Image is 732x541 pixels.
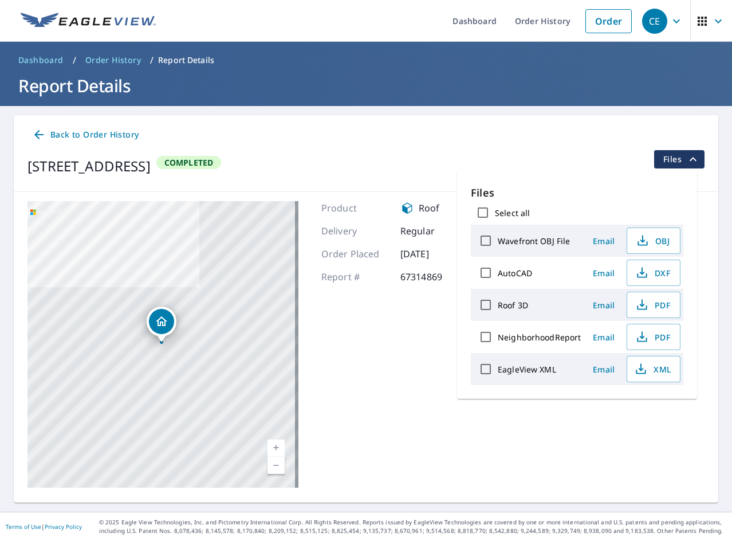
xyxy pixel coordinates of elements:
span: XML [634,362,671,376]
span: Files [663,152,700,166]
a: Dashboard [14,51,68,69]
span: PDF [634,298,671,312]
button: Email [585,232,622,250]
img: EV Logo [21,13,156,30]
a: Order History [81,51,145,69]
button: PDF [627,292,680,318]
h1: Report Details [14,74,718,97]
a: Terms of Use [6,523,41,531]
span: Dashboard [18,54,64,66]
p: Files [471,185,683,201]
a: Current Level 17, Zoom In [267,440,285,457]
button: Email [585,264,622,282]
p: Report # [321,270,390,284]
span: Completed [158,157,221,168]
span: OBJ [634,234,671,248]
button: XML [627,356,680,382]
p: Order Placed [321,247,390,261]
li: / [150,53,154,67]
span: Back to Order History [32,128,139,142]
label: EagleView XML [498,364,556,375]
label: Select all [495,207,530,218]
p: © 2025 Eagle View Technologies, Inc. and Pictometry International Corp. All Rights Reserved. Repo... [99,518,726,535]
p: [DATE] [400,247,469,261]
button: OBJ [627,228,680,254]
button: DXF [627,260,680,286]
a: Order [585,9,632,33]
span: Order History [85,54,141,66]
nav: breadcrumb [14,51,718,69]
div: CE [642,9,667,34]
div: [STREET_ADDRESS] [27,156,151,177]
p: Regular [400,224,469,238]
span: Email [590,268,617,279]
li: / [73,53,76,67]
span: Email [590,332,617,343]
p: Product [321,201,390,215]
div: Dropped pin, building 1, Residential property, 10 Tulip Rd Egg Harbor Township, NJ 08234 [147,307,176,342]
span: Email [590,236,617,246]
a: Privacy Policy [45,523,82,531]
label: Wavefront OBJ File [498,236,570,246]
span: Email [590,364,617,375]
span: PDF [634,330,671,344]
div: Roof [400,201,469,215]
button: Email [585,360,622,378]
label: NeighborhoodReport [498,332,581,343]
button: Email [585,328,622,346]
a: Current Level 17, Zoom Out [267,457,285,474]
label: Roof 3D [498,300,528,311]
span: DXF [634,266,671,280]
p: | [6,523,82,530]
p: Report Details [158,54,214,66]
p: 67314869 [400,270,469,284]
button: PDF [627,324,680,350]
button: Email [585,296,622,314]
a: Back to Order History [27,124,143,146]
span: Email [590,300,617,311]
label: AutoCAD [498,268,532,279]
p: Delivery [321,224,390,238]
button: filesDropdownBtn-67314869 [654,150,705,168]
